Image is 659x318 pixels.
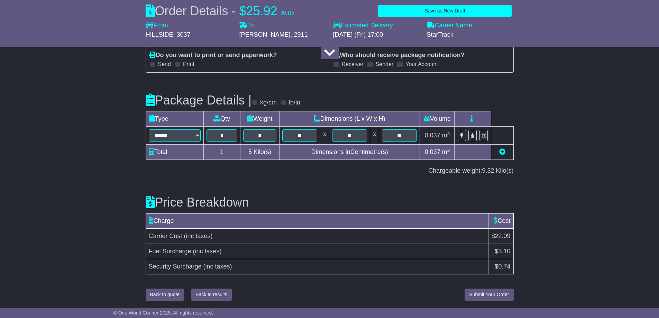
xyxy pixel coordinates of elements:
[491,233,510,239] span: $22.09
[425,148,440,155] span: 0.037
[405,61,438,67] label: Your Account
[239,4,246,18] span: $
[488,213,513,229] td: Cost
[146,167,514,175] div: Chargeable weight: Kilo(s)
[146,111,203,127] td: Type
[376,61,394,67] label: Sender
[469,292,509,297] span: Submit Your Order
[146,31,173,38] span: HILLSIDE
[260,99,277,107] label: kg/cm
[291,31,308,38] span: , 2911
[281,10,294,17] span: AUD
[320,127,329,145] td: x
[427,22,472,29] label: Carrier Name
[146,213,488,229] td: Charge
[333,31,420,39] div: [DATE] (Fri) 17:00
[442,148,450,155] span: m
[420,111,455,127] td: Volume
[495,263,510,270] span: $0.74
[149,233,182,239] span: Carrier Cost
[203,145,240,160] td: 1
[239,31,291,38] span: [PERSON_NAME]
[465,289,513,301] button: Submit Your Order
[149,263,202,270] span: Security Surcharge
[183,61,194,67] label: Print
[146,289,184,301] button: Back to quote
[447,131,450,136] sup: 3
[378,5,512,17] button: Save as New Draft
[113,310,213,316] span: © One World Courier 2025. All rights reserved.
[149,52,277,59] label: Do you want to print or send paperwork?
[447,148,450,153] sup: 3
[239,22,254,29] label: To
[146,145,203,160] td: Total
[158,61,171,67] label: Send
[191,289,232,301] button: Back to results
[149,248,191,255] span: Fuel Surcharge
[146,22,168,29] label: From
[246,4,277,18] span: 25.92
[279,145,420,160] td: Dimensions in Centimetre(s)
[173,31,191,38] span: , 3037
[146,196,514,209] h3: Price Breakdown
[427,31,514,39] div: StarTrack
[146,3,294,18] div: Order Details -
[240,145,279,160] td: Kilo(s)
[425,132,440,139] span: 0.037
[370,127,379,145] td: x
[248,148,252,155] span: 5
[342,61,364,67] label: Receiver
[146,93,252,107] h3: Package Details |
[495,248,510,255] span: $3.10
[442,132,450,139] span: m
[184,233,213,239] span: (inc taxes)
[279,111,420,127] td: Dimensions (L x W x H)
[240,111,279,127] td: Weight
[499,148,505,155] a: Add new item
[203,263,232,270] span: (inc taxes)
[333,22,420,29] label: Estimated Delivery
[203,111,240,127] td: Qty
[482,167,494,174] span: 9.32
[193,248,222,255] span: (inc taxes)
[289,99,300,107] label: lb/in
